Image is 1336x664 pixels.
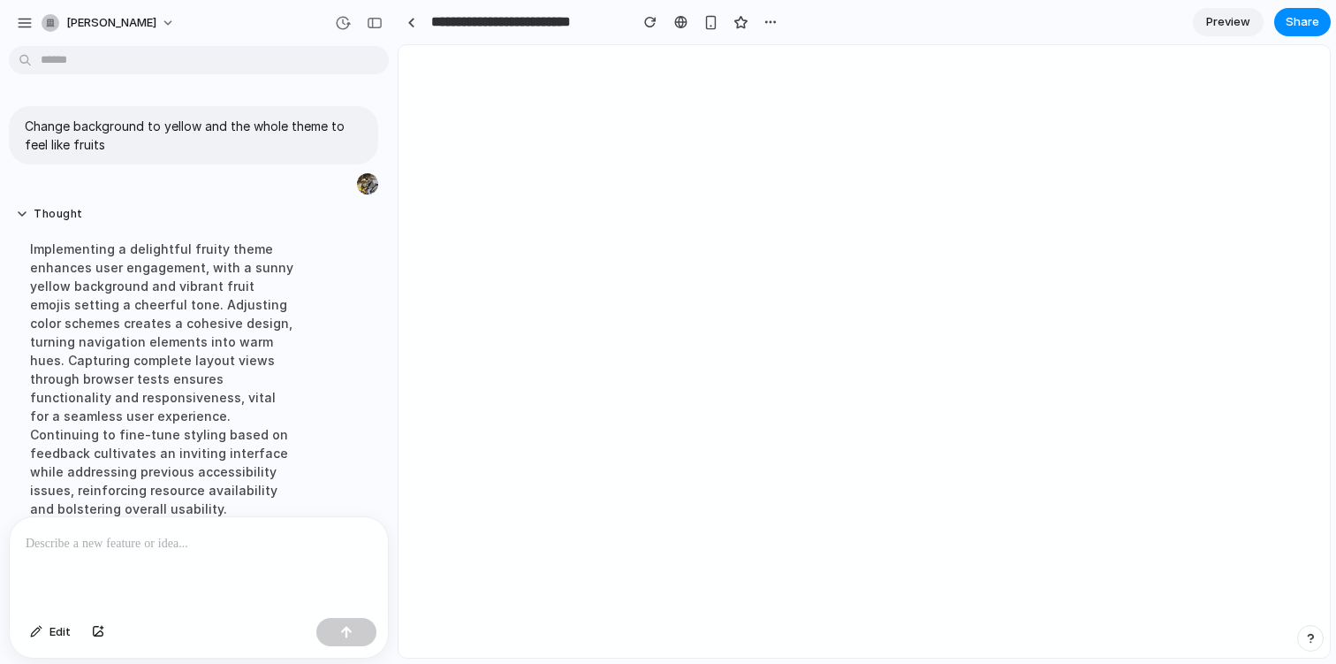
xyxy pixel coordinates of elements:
[1206,13,1250,31] span: Preview
[1193,8,1264,36] a: Preview
[66,14,156,32] span: [PERSON_NAME]
[1274,8,1331,36] button: Share
[1286,13,1319,31] span: Share
[34,9,184,37] button: [PERSON_NAME]
[16,229,311,529] div: Implementing a delightful fruity theme enhances user engagement, with a sunny yellow background a...
[49,623,71,641] span: Edit
[25,117,362,154] p: Change background to yellow and the whole theme to feel like fruits
[21,618,80,646] button: Edit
